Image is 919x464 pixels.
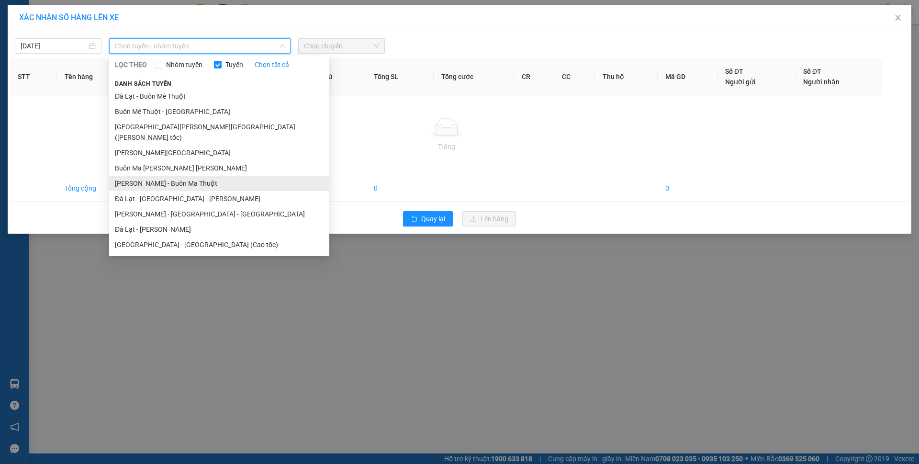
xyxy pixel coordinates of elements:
li: Buôn Ma [PERSON_NAME] [PERSON_NAME] [109,160,329,176]
td: 0 [658,175,717,202]
li: Đà Lạt - [GEOGRAPHIC_DATA] - [PERSON_NAME] [109,191,329,206]
li: [PERSON_NAME] - [GEOGRAPHIC_DATA] - [GEOGRAPHIC_DATA] [109,206,329,222]
th: Thu hộ [595,58,657,95]
td: Tổng cộng [57,175,136,202]
th: CR [514,58,555,95]
li: [GEOGRAPHIC_DATA] - [GEOGRAPHIC_DATA] (Cao tốc) [109,237,329,252]
span: rollback [411,215,417,223]
div: Trống [18,141,875,152]
span: Quay lại [421,214,445,224]
span: close [894,14,902,22]
th: Tổng SL [366,58,434,95]
span: LỌC THEO [115,59,147,70]
span: Danh sách tuyến [109,79,178,88]
input: 14/10/2025 [21,41,87,51]
span: Số ĐT [803,68,821,75]
th: STT [10,58,57,95]
span: Nhóm tuyến [162,59,206,70]
li: Đà Lạt - [PERSON_NAME] [109,222,329,237]
th: Ghi chú [302,58,367,95]
a: Chọn tất cả [255,59,289,70]
span: Người gửi [725,78,756,86]
li: [GEOGRAPHIC_DATA][PERSON_NAME][GEOGRAPHIC_DATA] ([PERSON_NAME] tốc) [109,119,329,145]
span: Người nhận [803,78,840,86]
span: down [280,43,285,49]
th: CC [554,58,595,95]
th: Mã GD [658,58,717,95]
li: Đà Lạt - Buôn Mê Thuột [109,89,329,104]
button: Close [885,5,911,32]
th: Tổng cước [434,58,514,95]
td: 0 [366,175,434,202]
li: Buôn Mê Thuột - [GEOGRAPHIC_DATA] [109,104,329,119]
button: uploadLên hàng [462,211,516,226]
span: Số ĐT [725,68,743,75]
li: [PERSON_NAME][GEOGRAPHIC_DATA] [109,145,329,160]
button: rollbackQuay lại [403,211,453,226]
span: Tuyến [222,59,247,70]
span: XÁC NHẬN SỐ HÀNG LÊN XE [19,13,119,22]
span: Chọn chuyến [304,39,379,53]
th: Tên hàng [57,58,136,95]
li: [PERSON_NAME] - Buôn Ma Thuột [109,176,329,191]
span: Chọn tuyến - nhóm tuyến [115,39,285,53]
